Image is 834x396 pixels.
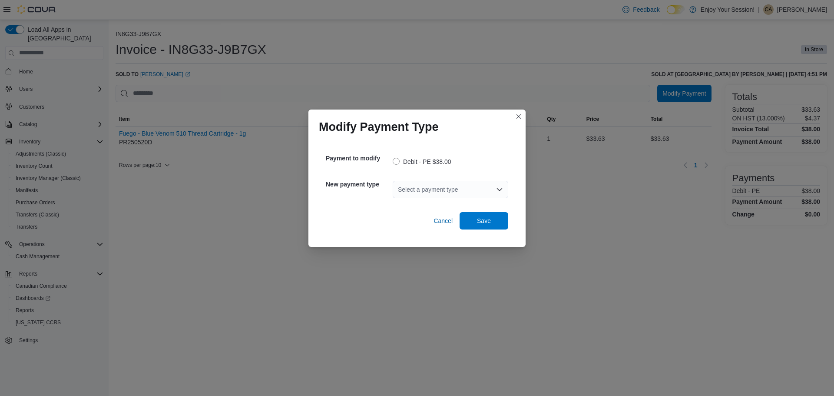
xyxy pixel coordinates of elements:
[434,216,453,225] span: Cancel
[477,216,491,225] span: Save
[393,156,451,167] label: Debit - PE $38.00
[398,184,399,195] input: Accessible screen reader label
[319,120,439,134] h1: Modify Payment Type
[513,111,524,122] button: Closes this modal window
[430,212,456,230] button: Cancel
[496,186,503,193] button: Open list of options
[326,150,391,167] h5: Payment to modify
[460,212,508,230] button: Save
[326,176,391,193] h5: New payment type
